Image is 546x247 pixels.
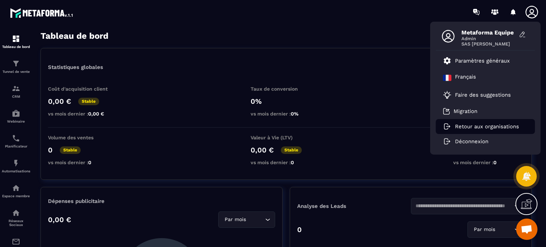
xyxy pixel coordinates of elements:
[223,216,247,224] span: Par mois
[2,29,30,54] a: formationformationTableau de bord
[297,225,302,234] p: 0
[2,219,30,227] p: Réseaux Sociaux
[12,84,20,93] img: formation
[443,91,519,99] a: Faire des suggestions
[48,111,119,117] p: vs mois dernier :
[251,160,322,165] p: vs mois dernier :
[472,226,497,233] span: Par mois
[2,129,30,154] a: schedulerschedulerPlanificateur
[60,146,81,154] p: Stable
[12,159,20,167] img: automations
[2,70,30,74] p: Tunnel de vente
[281,146,302,154] p: Stable
[497,226,513,233] input: Search for option
[455,92,511,98] p: Faire des suggestions
[251,111,322,117] p: vs mois dernier :
[455,123,519,130] p: Retour aux organisations
[2,169,30,173] p: Automatisations
[251,146,274,154] p: 0,00 €
[297,203,411,209] p: Analyse des Leads
[2,45,30,49] p: Tableau de bord
[247,216,263,224] input: Search for option
[12,237,20,246] img: email
[443,57,510,65] a: Paramètres généraux
[493,160,497,165] span: 0
[467,221,524,238] div: Search for option
[461,41,515,47] span: SAS [PERSON_NAME]
[455,58,510,64] p: Paramètres généraux
[291,160,294,165] span: 0
[455,74,476,82] p: Français
[2,119,30,123] p: Webinaire
[48,198,275,204] p: Dépenses publicitaire
[48,215,71,224] p: 0,00 €
[443,108,477,115] a: Migration
[2,144,30,148] p: Planificateur
[251,86,322,92] p: Taux de conversion
[455,138,488,145] p: Déconnexion
[12,134,20,143] img: scheduler
[48,146,53,154] p: 0
[48,97,71,106] p: 0,00 €
[12,59,20,68] img: formation
[48,64,103,70] p: Statistiques globales
[454,108,477,114] p: Migration
[251,97,322,106] p: 0%
[453,160,524,165] p: vs mois dernier :
[411,198,525,214] div: Search for option
[48,86,119,92] p: Coût d'acquisition client
[461,29,515,36] span: Metaforma Equipe
[48,160,119,165] p: vs mois dernier :
[12,184,20,192] img: automations
[2,79,30,104] a: formationformationCRM
[2,154,30,178] a: automationsautomationsAutomatisations
[2,178,30,203] a: automationsautomationsEspace membre
[251,135,322,140] p: Valeur à Vie (LTV)
[10,6,74,19] img: logo
[88,111,104,117] span: 0,00 €
[443,123,519,130] a: Retour aux organisations
[12,109,20,118] img: automations
[78,98,99,105] p: Stable
[2,104,30,129] a: automationsautomationsWebinaire
[88,160,91,165] span: 0
[12,209,20,217] img: social-network
[461,36,515,41] span: Admin
[48,135,119,140] p: Volume des ventes
[218,211,275,228] div: Search for option
[516,219,537,240] a: Ouvrir le chat
[2,95,30,98] p: CRM
[2,203,30,232] a: social-networksocial-networkRéseaux Sociaux
[12,34,20,43] img: formation
[41,31,108,41] h3: Tableau de bord
[291,111,299,117] span: 0%
[2,54,30,79] a: formationformationTunnel de vente
[2,194,30,198] p: Espace membre
[416,202,513,210] input: Search for option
